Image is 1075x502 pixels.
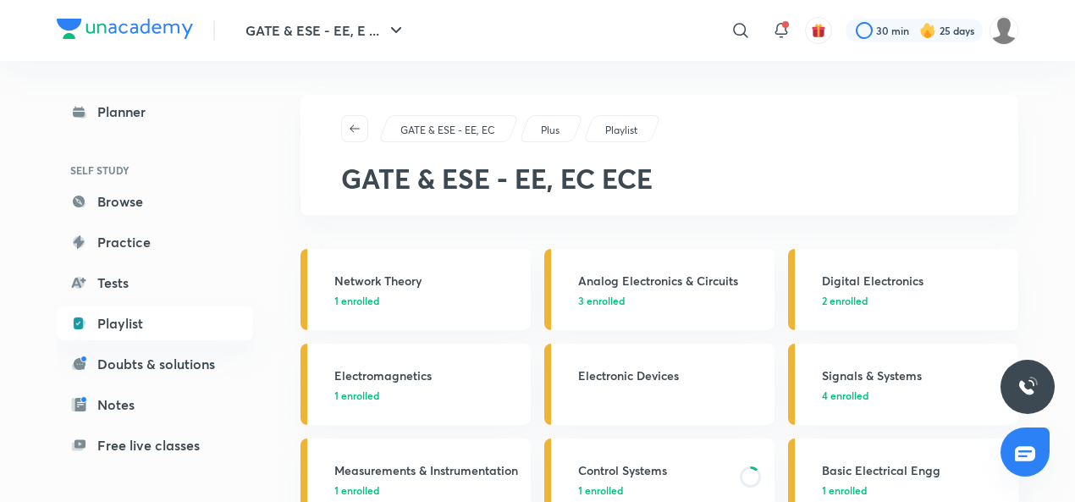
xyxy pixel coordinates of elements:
span: 3 enrolled [578,293,625,308]
a: Practice [57,225,253,259]
a: Free live classes [57,428,253,462]
h3: Basic Electrical Engg [822,461,1008,479]
p: Plus [541,123,560,138]
a: Plus [538,123,563,138]
h3: Signals & Systems [822,367,1008,384]
button: avatar [805,17,832,44]
span: GATE & ESE - EE, EC ECE [341,160,653,196]
p: GATE & ESE - EE, EC [400,123,495,138]
a: Signals & Systems4 enrolled [788,344,1018,425]
a: Notes [57,388,253,422]
img: ttu [1017,377,1038,397]
a: Electromagnetics1 enrolled [300,344,531,425]
img: streak [919,22,936,39]
a: Doubts & solutions [57,347,253,381]
span: 1 enrolled [334,483,379,498]
span: 1 enrolled [334,293,379,308]
a: Analog Electronics & Circuits3 enrolled [544,249,775,330]
span: 1 enrolled [822,483,867,498]
img: sawan Patel [990,16,1018,45]
span: 1 enrolled [334,388,379,403]
span: 1 enrolled [578,483,623,498]
a: Playlist [603,123,641,138]
h3: Electromagnetics [334,367,521,384]
a: Playlist [57,306,253,340]
h3: Control Systems [578,461,730,479]
img: Company Logo [57,19,193,39]
a: GATE & ESE - EE, EC [398,123,499,138]
h3: Network Theory [334,272,521,290]
a: Company Logo [57,19,193,43]
span: 4 enrolled [822,388,868,403]
h3: Analog Electronics & Circuits [578,272,764,290]
h3: Digital Electronics [822,272,1008,290]
p: Playlist [605,123,637,138]
img: avatar [811,23,826,38]
h3: Electronic Devices [578,367,764,384]
a: Network Theory1 enrolled [300,249,531,330]
h3: Measurements & Instrumentation [334,461,521,479]
a: Planner [57,95,253,129]
a: Browse [57,185,253,218]
a: Tests [57,266,253,300]
h6: SELF STUDY [57,156,253,185]
a: Electronic Devices [544,344,775,425]
a: Digital Electronics2 enrolled [788,249,1018,330]
span: 2 enrolled [822,293,868,308]
button: GATE & ESE - EE, E ... [235,14,416,47]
